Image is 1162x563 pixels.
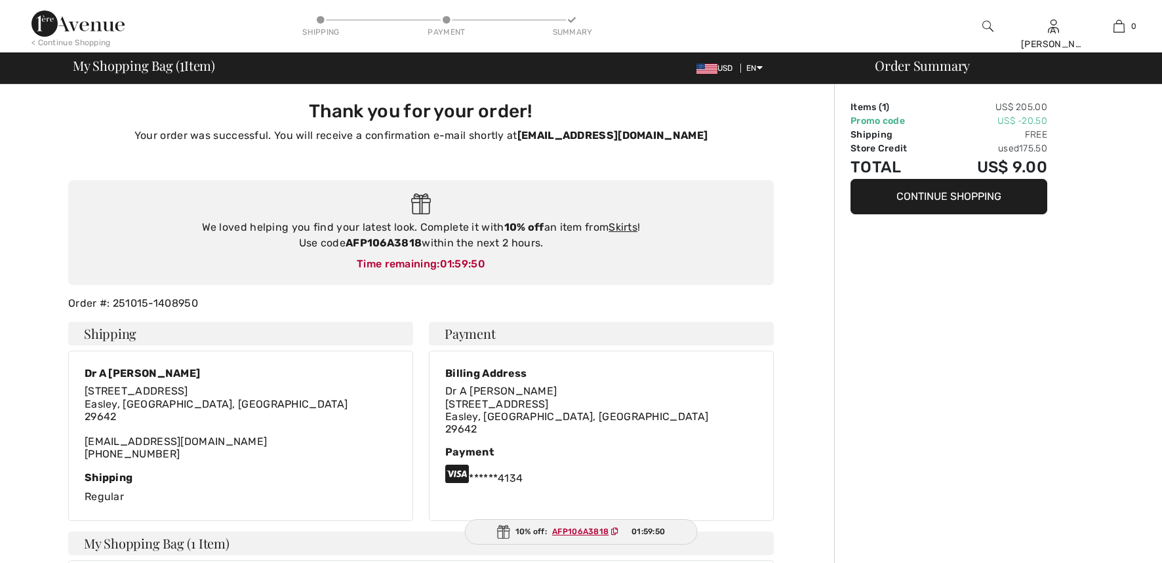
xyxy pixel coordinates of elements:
[851,155,938,179] td: Total
[851,142,938,155] td: Store Credit
[1113,18,1125,34] img: My Bag
[1048,20,1059,32] a: Sign In
[76,100,766,123] h3: Thank you for your order!
[73,59,215,72] span: My Shopping Bag ( Item)
[31,10,125,37] img: 1ère Avenue
[938,155,1047,179] td: US$ 9.00
[696,64,738,73] span: USD
[85,471,397,505] div: Regular
[859,59,1154,72] div: Order Summary
[68,532,774,555] h4: My Shopping Bag (1 Item)
[851,179,1047,214] button: Continue Shopping
[552,527,609,536] ins: AFP106A3818
[76,128,766,144] p: Your order was successful. You will receive a confirmation e-mail shortly at
[427,26,466,38] div: Payment
[851,100,938,114] td: Items ( )
[851,114,938,128] td: Promo code
[60,296,782,311] div: Order #: 251015-1408950
[465,519,698,545] div: 10% off:
[440,258,485,270] span: 01:59:50
[938,128,1047,142] td: Free
[938,114,1047,128] td: US$ -20.50
[85,385,348,422] span: [STREET_ADDRESS] Easley, [GEOGRAPHIC_DATA], [GEOGRAPHIC_DATA] 29642
[445,398,708,435] span: [STREET_ADDRESS] Easley, [GEOGRAPHIC_DATA], [GEOGRAPHIC_DATA] 29642
[346,237,422,249] strong: AFP106A3818
[445,446,757,458] div: Payment
[553,26,592,38] div: Summary
[504,221,544,233] strong: 10% off
[411,193,431,215] img: Gift.svg
[31,37,111,49] div: < Continue Shopping
[429,322,774,345] h4: Payment
[1048,18,1059,34] img: My Info
[85,385,348,460] div: [EMAIL_ADDRESS][DOMAIN_NAME] [PHONE_NUMBER]
[851,128,938,142] td: Shipping
[68,322,413,345] h4: Shipping
[1087,18,1151,34] a: 0
[938,100,1047,114] td: US$ 205.00
[1021,24,1085,51] div: A [PERSON_NAME]
[882,102,886,113] span: 1
[609,221,637,233] a: Skirts
[445,385,557,397] span: Dr A [PERSON_NAME]
[497,525,510,539] img: Gift.svg
[982,18,993,34] img: search the website
[517,129,708,142] strong: [EMAIL_ADDRESS][DOMAIN_NAME]
[85,471,397,484] div: Shipping
[302,26,341,38] div: Shipping
[85,367,348,379] div: Dr A [PERSON_NAME]
[445,367,708,379] div: Billing Address
[938,142,1047,155] td: used
[746,64,763,73] span: EN
[81,256,761,272] div: Time remaining:
[631,526,665,537] span: 01:59:50
[696,64,717,74] img: US Dollar
[180,56,184,73] span: 1
[1131,20,1136,32] span: 0
[1019,143,1047,154] span: 175.50
[81,220,761,251] div: We loved helping you find your latest look. Complete it with an item from ! Use code within the n...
